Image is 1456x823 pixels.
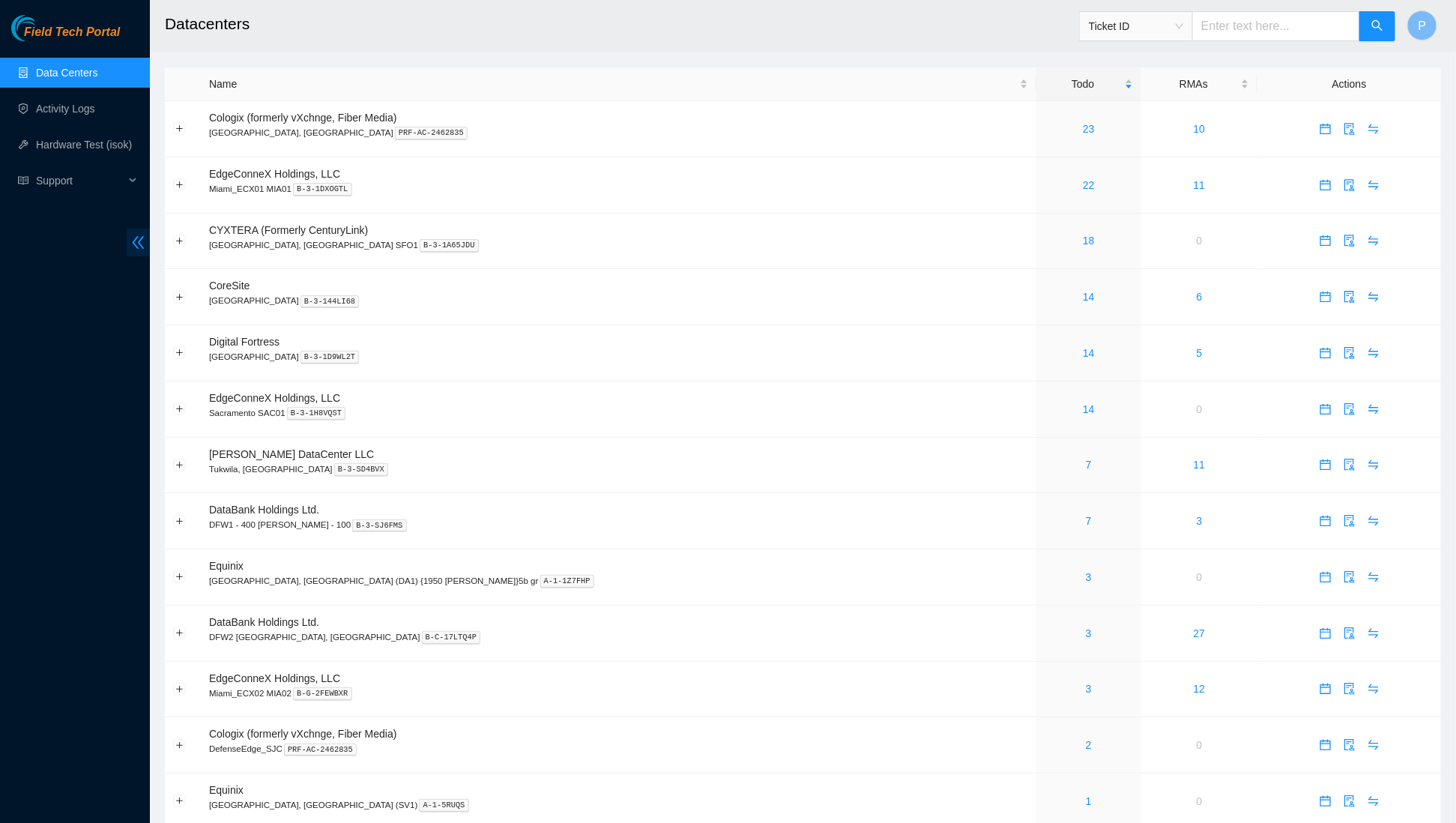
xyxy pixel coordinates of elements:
span: swap [1362,179,1385,191]
a: 0 [1197,739,1203,751]
button: audit [1338,789,1362,813]
a: audit [1338,403,1362,415]
a: 3 [1197,515,1203,527]
a: 7 [1086,515,1092,527]
button: audit [1338,229,1362,253]
span: CoreSite [209,280,250,292]
button: Expand row [174,571,186,583]
button: audit [1338,341,1362,365]
span: calendar [1314,347,1337,359]
span: calendar [1314,291,1337,303]
a: 14 [1083,291,1095,303]
button: swap [1362,621,1386,645]
a: 11 [1194,459,1206,471]
button: audit [1338,621,1362,645]
kbd: B-3-SJ6FMS [352,519,406,533]
a: swap [1362,347,1386,359]
a: calendar [1314,179,1338,191]
span: double-left [127,229,150,256]
a: audit [1338,347,1362,359]
span: swap [1362,347,1385,359]
span: audit [1338,627,1361,639]
span: EdgeConneX Holdings, LLC [209,672,340,684]
button: Expand row [174,235,186,247]
a: swap [1362,627,1386,639]
a: Data Centers [36,67,97,79]
button: calendar [1314,453,1338,477]
button: audit [1338,677,1362,701]
span: audit [1338,739,1361,751]
span: calendar [1314,683,1337,695]
span: EdgeConneX Holdings, LLC [209,168,340,180]
p: DFW2 [GEOGRAPHIC_DATA], [GEOGRAPHIC_DATA] [209,630,1028,644]
button: calendar [1314,341,1338,365]
a: audit [1338,627,1362,639]
a: calendar [1314,123,1338,135]
a: 0 [1197,403,1203,415]
button: calendar [1314,565,1338,589]
a: calendar [1314,347,1338,359]
button: calendar [1314,509,1338,533]
button: audit [1338,453,1362,477]
a: audit [1338,459,1362,471]
a: audit [1338,235,1362,247]
button: audit [1338,285,1362,309]
button: audit [1338,397,1362,421]
a: audit [1338,739,1362,751]
kbd: B-C-17LTQ4P [422,631,481,645]
span: Cologix (formerly vXchnge, Fiber Media) [209,728,397,740]
a: 1 [1086,795,1092,807]
span: calendar [1314,795,1337,807]
button: swap [1362,677,1386,701]
kbd: A-1-5RUQS [419,799,468,813]
span: swap [1362,795,1385,807]
button: calendar [1314,117,1338,141]
button: search [1359,11,1395,41]
a: 3 [1086,683,1092,695]
a: 5 [1197,347,1203,359]
a: 22 [1083,179,1095,191]
kbd: B-3-1A65JDU [420,239,479,253]
a: swap [1362,459,1386,471]
button: swap [1362,565,1386,589]
kbd: B-3-SD4BVX [334,463,388,477]
button: swap [1362,229,1386,253]
button: audit [1338,117,1362,141]
a: swap [1362,235,1386,247]
a: audit [1338,683,1362,695]
span: swap [1362,123,1385,135]
a: swap [1362,515,1386,527]
button: calendar [1314,677,1338,701]
button: swap [1362,117,1386,141]
kbd: A-1-1Z7FHP [540,575,594,588]
a: calendar [1314,235,1338,247]
a: swap [1362,739,1386,751]
span: Equinix [209,560,244,572]
a: 23 [1083,123,1095,135]
span: calendar [1314,403,1337,415]
span: audit [1338,403,1361,415]
a: calendar [1314,403,1338,415]
a: audit [1338,179,1362,191]
a: swap [1362,403,1386,415]
a: 0 [1197,795,1203,807]
a: swap [1362,179,1386,191]
kbd: B-3-1D9WL2T [300,351,360,364]
a: 0 [1197,571,1203,583]
button: swap [1362,789,1386,813]
p: Tukwila, [GEOGRAPHIC_DATA] [209,462,1028,476]
kbd: B-G-2FEWBXR [293,687,352,701]
span: audit [1338,683,1361,695]
span: swap [1362,235,1385,247]
a: audit [1338,515,1362,527]
th: Actions [1257,67,1441,101]
span: audit [1338,123,1361,135]
a: calendar [1314,627,1338,639]
button: swap [1362,397,1386,421]
span: calendar [1314,627,1337,639]
button: Expand row [174,347,186,359]
a: swap [1362,683,1386,695]
button: Expand row [174,515,186,527]
span: audit [1338,235,1361,247]
span: swap [1362,683,1385,695]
